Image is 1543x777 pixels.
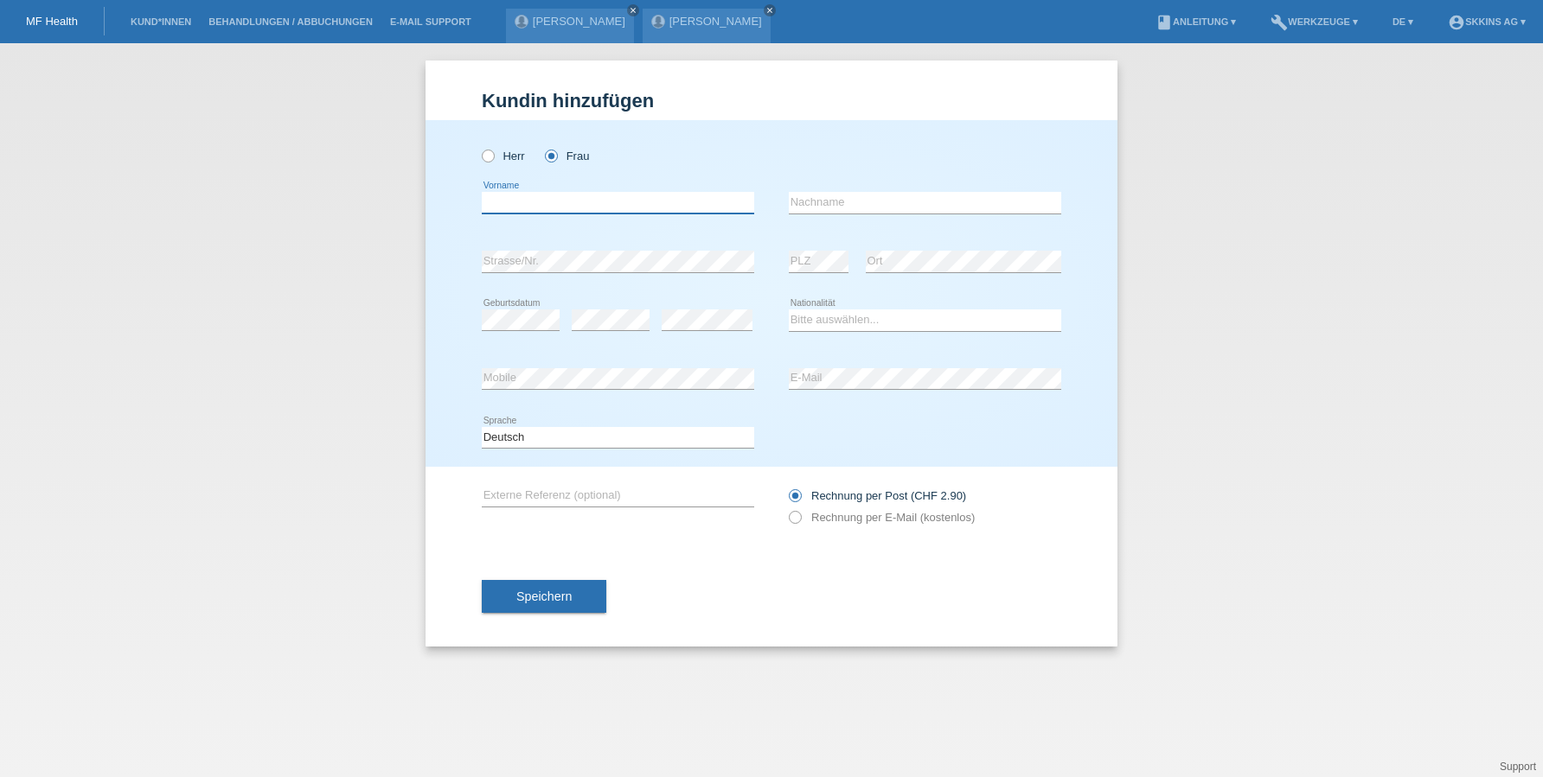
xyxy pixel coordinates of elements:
a: MF Health [26,15,78,28]
a: Behandlungen / Abbuchungen [200,16,381,27]
label: Frau [545,150,589,162]
button: Speichern [482,580,606,613]
input: Frau [545,150,556,161]
a: E-Mail Support [381,16,480,27]
input: Rechnung per Post (CHF 2.90) [789,489,800,511]
label: Rechnung per Post (CHF 2.90) [789,489,966,502]
a: buildWerkzeuge ▾ [1262,16,1367,27]
a: Kund*innen [122,16,200,27]
a: bookAnleitung ▾ [1147,16,1245,27]
i: account_circle [1448,14,1465,31]
a: [PERSON_NAME] [669,15,762,28]
label: Rechnung per E-Mail (kostenlos) [789,511,975,524]
a: close [764,4,776,16]
i: build [1271,14,1288,31]
i: book [1156,14,1173,31]
i: close [765,6,774,15]
h1: Kundin hinzufügen [482,90,1061,111]
i: close [629,6,637,15]
a: DE ▾ [1384,16,1422,27]
a: close [627,4,639,16]
a: Support [1500,761,1536,773]
span: Speichern [516,589,572,603]
a: [PERSON_NAME] [533,15,625,28]
input: Herr [482,150,493,161]
label: Herr [482,150,525,162]
a: account_circleSKKINS AG ▾ [1439,16,1534,27]
input: Rechnung per E-Mail (kostenlos) [789,511,800,532]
